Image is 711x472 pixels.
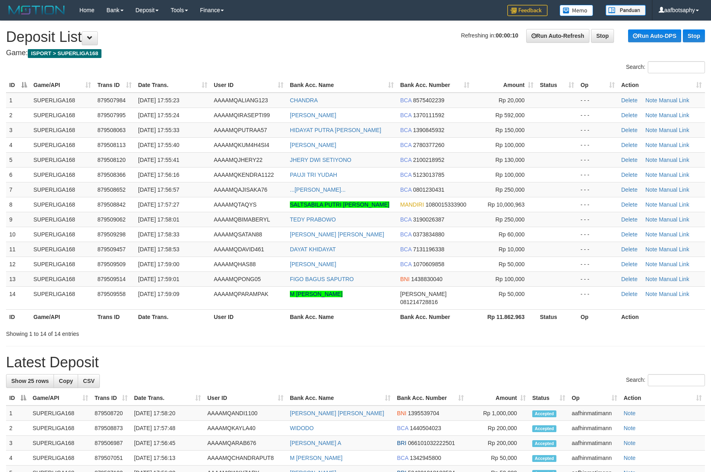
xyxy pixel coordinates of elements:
[138,157,179,163] span: [DATE] 17:55:41
[214,97,268,104] span: AAAAMQALIANG123
[94,309,135,324] th: Trans ID
[211,78,287,93] th: User ID: activate to sort column ascending
[290,186,345,193] a: ...[PERSON_NAME]...
[6,271,30,286] td: 13
[659,216,689,223] a: Manual Link
[6,4,67,16] img: MOTION_logo.png
[30,257,94,271] td: SUPERLIGA168
[568,391,620,406] th: Op: activate to sort column ascending
[397,410,406,416] span: BNI
[659,246,689,253] a: Manual Link
[413,186,444,193] span: Copy 0801230431 to clipboard
[624,425,636,431] a: Note
[488,201,525,208] span: Rp 10,000,963
[659,186,689,193] a: Manual Link
[6,421,29,436] td: 2
[496,216,525,223] span: Rp 250,000
[29,451,91,466] td: SUPERLIGA168
[621,201,637,208] a: Delete
[498,291,525,297] span: Rp 50,000
[138,172,179,178] span: [DATE] 17:56:16
[400,157,411,163] span: BCA
[138,201,179,208] span: [DATE] 17:57:27
[29,436,91,451] td: SUPERLIGA168
[568,451,620,466] td: aafhinmatimann
[537,78,577,93] th: Status: activate to sort column ascending
[138,127,179,133] span: [DATE] 17:55:33
[529,391,568,406] th: Status: activate to sort column ascending
[591,29,614,43] a: Stop
[532,455,556,462] span: Accepted
[496,186,525,193] span: Rp 250,000
[131,421,204,436] td: [DATE] 17:57:48
[29,391,91,406] th: Game/API: activate to sort column ascending
[290,246,336,253] a: DAYAT KHIDAYAT
[507,5,548,16] img: Feedback.jpg
[30,152,94,167] td: SUPERLIGA168
[577,197,618,212] td: - - -
[413,172,444,178] span: Copy 5123013785 to clipboard
[577,309,618,324] th: Op
[400,261,411,267] span: BCA
[30,271,94,286] td: SUPERLIGA168
[645,127,657,133] a: Note
[577,137,618,152] td: - - -
[413,142,444,148] span: Copy 2780377260 to clipboard
[131,436,204,451] td: [DATE] 17:56:45
[413,97,444,104] span: Copy 8575402239 to clipboard
[290,142,336,148] a: [PERSON_NAME]
[645,201,657,208] a: Note
[621,216,637,223] a: Delete
[410,455,441,461] span: Copy 1342945800 to clipboard
[648,374,705,386] input: Search:
[78,374,100,388] a: CSV
[214,201,256,208] span: AAAAMQTAQYS
[214,172,274,178] span: AAAAMQKENDRA1122
[290,440,341,446] a: [PERSON_NAME] A
[287,78,397,93] th: Bank Acc. Name: activate to sort column ascending
[577,271,618,286] td: - - -
[6,374,54,388] a: Show 25 rows
[659,142,689,148] a: Manual Link
[577,152,618,167] td: - - -
[290,231,384,238] a: [PERSON_NAME] [PERSON_NAME]
[621,231,637,238] a: Delete
[6,182,30,197] td: 7
[290,261,336,267] a: [PERSON_NAME]
[214,276,261,282] span: AAAAMQPONG05
[413,261,444,267] span: Copy 1070609858 to clipboard
[204,436,287,451] td: AAAAMQARAB676
[577,212,618,227] td: - - -
[408,410,439,416] span: Copy 1395539704 to clipboard
[204,451,287,466] td: AAAAMQCHANDRAPUT8
[461,32,518,39] span: Refreshing in:
[400,201,424,208] span: MANDIRI
[30,197,94,212] td: SUPERLIGA168
[91,391,131,406] th: Trans ID: activate to sort column ascending
[204,406,287,421] td: AAAAMQANDI1100
[618,78,705,93] th: Action: activate to sort column ascending
[135,309,211,324] th: Date Trans.
[606,5,646,16] img: panduan.png
[413,246,444,253] span: Copy 7131196338 to clipboard
[577,122,618,137] td: - - -
[30,167,94,182] td: SUPERLIGA168
[97,291,126,297] span: 879509558
[496,276,525,282] span: Rp 100,000
[621,246,637,253] a: Delete
[290,216,336,223] a: TEDY PRABOWO
[6,327,290,338] div: Showing 1 to 14 of 14 entries
[97,201,126,208] span: 879508842
[11,378,49,384] span: Show 25 rows
[400,216,411,223] span: BCA
[659,112,689,118] a: Manual Link
[290,127,381,133] a: HIDAYAT PUTRA [PERSON_NAME]
[214,142,269,148] span: AAAAMQKUM4H4SI4
[214,157,262,163] span: AAAAMQJHERY22
[577,227,618,242] td: - - -
[6,152,30,167] td: 5
[645,291,657,297] a: Note
[397,78,473,93] th: Bank Acc. Number: activate to sort column ascending
[211,309,287,324] th: User ID
[138,276,179,282] span: [DATE] 17:59:01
